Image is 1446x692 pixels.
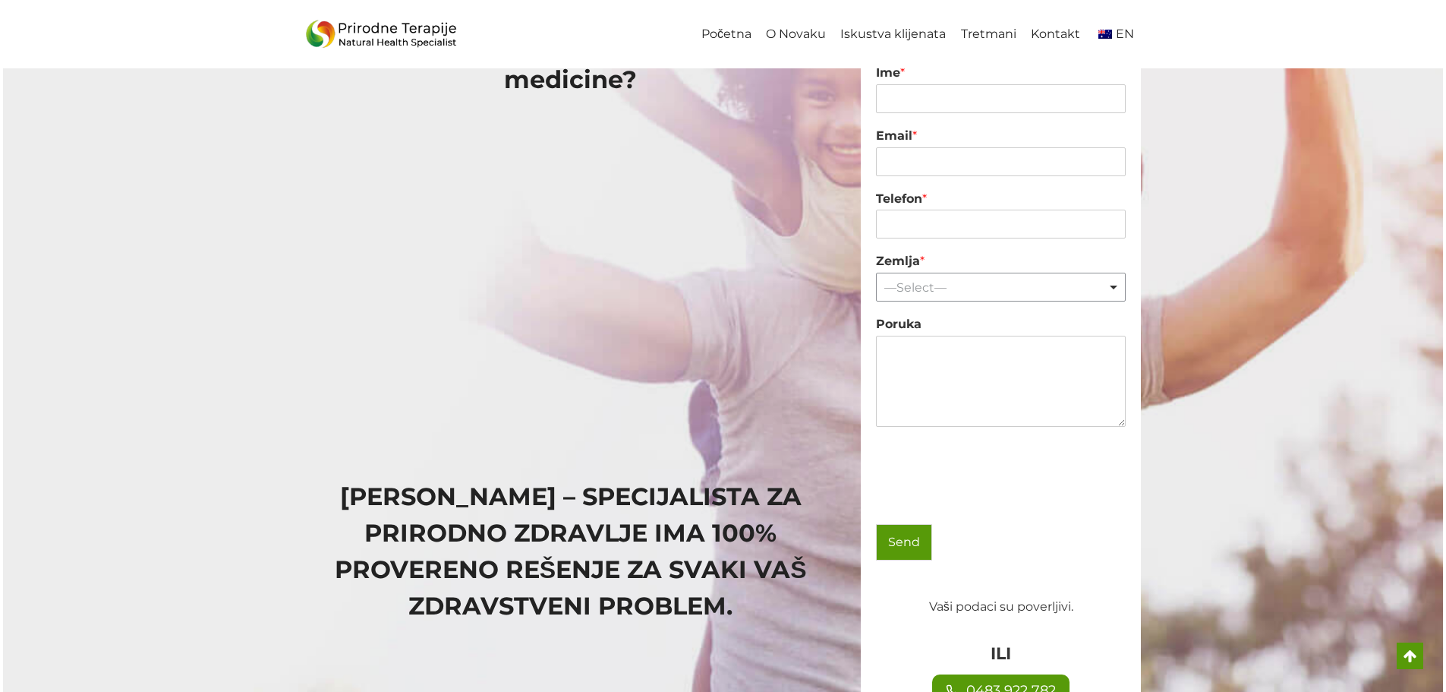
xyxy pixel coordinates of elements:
button: Send [876,524,932,561]
p: Vaši podaci su poverljivi. [861,597,1142,617]
span: EN [1116,27,1134,41]
label: Zemlja [876,254,1126,270]
label: Email [876,128,1126,144]
a: Početna [694,17,758,52]
a: Scroll to top [1397,643,1423,669]
img: Prirodne_Terapije_Logo - Prirodne Terapije [305,16,457,53]
label: Telefon [876,191,1126,207]
a: Iskustva klijenata [833,17,953,52]
a: Tretmani [953,17,1023,52]
label: Poruka [876,317,1126,333]
iframe: Silvio Novak - Specijalista prirodnog zdravlja [305,136,836,435]
a: Kontakt [1023,17,1087,52]
a: O Novaku [759,17,833,52]
a: en_AUEN [1087,17,1141,52]
h4: ILI [861,641,1142,666]
img: English [1098,30,1112,39]
nav: Primary Navigation [694,17,1141,52]
label: Ime [876,65,1126,81]
h2: [PERSON_NAME] – SPECIJALISTA ZA PRIRODNO ZDRAVLJE IMA 100% PROVERENO REŠENJE ZA SVAKI VAŠ ZDRAVST... [305,479,836,624]
iframe: reCAPTCHA [876,442,1107,556]
div: —Select— [884,280,1109,295]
